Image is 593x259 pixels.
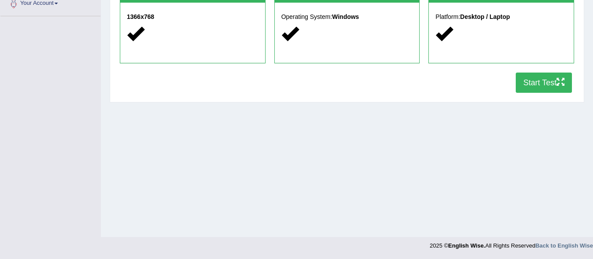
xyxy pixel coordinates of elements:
h5: Operating System: [281,14,413,20]
strong: Windows [332,13,359,20]
strong: 1366x768 [127,13,154,20]
strong: English Wise. [448,242,485,249]
button: Start Test [516,73,572,93]
strong: Desktop / Laptop [460,13,510,20]
div: 2025 © All Rights Reserved [430,237,593,250]
h5: Platform: [435,14,567,20]
a: Back to English Wise [535,242,593,249]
